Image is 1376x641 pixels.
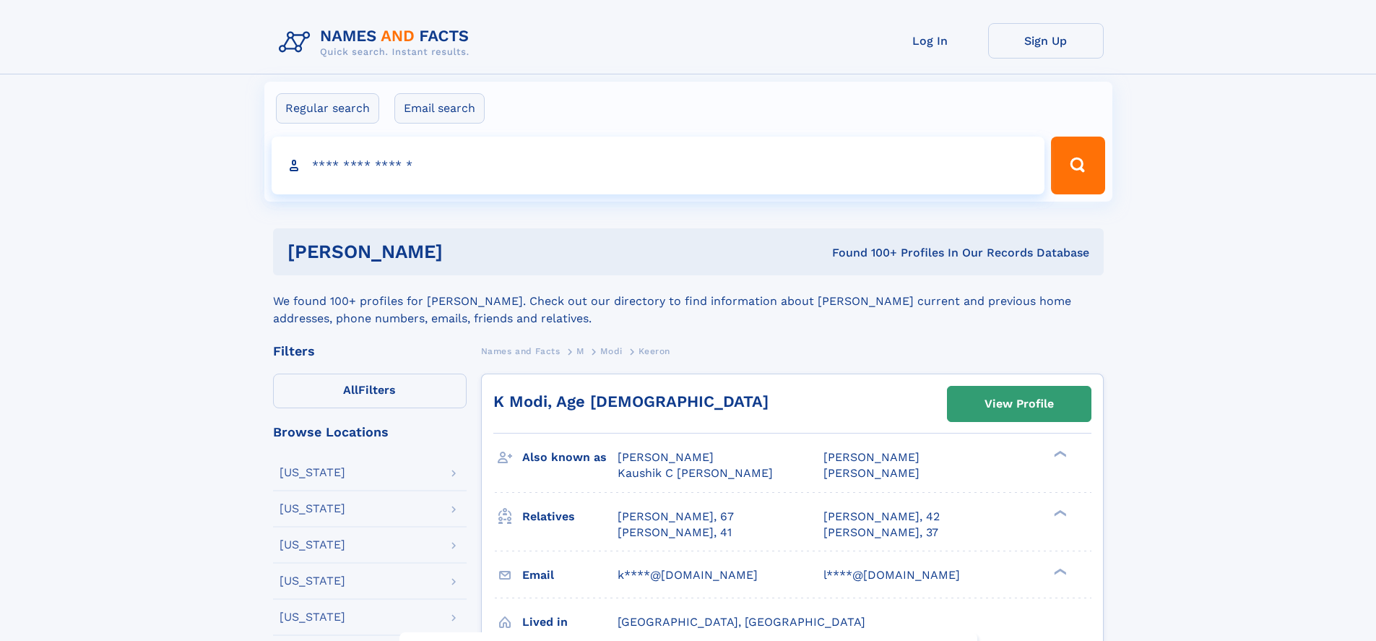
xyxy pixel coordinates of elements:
[522,445,618,470] h3: Also known as
[618,450,714,464] span: [PERSON_NAME]
[273,374,467,408] label: Filters
[823,466,920,480] span: [PERSON_NAME]
[618,466,773,480] span: Kaushik C [PERSON_NAME]
[823,525,938,541] a: [PERSON_NAME], 37
[522,610,618,634] h3: Lived in
[637,245,1089,261] div: Found 100+ Profiles In Our Records Database
[273,23,481,62] img: Logo Names and Facts
[1050,508,1068,517] div: ❯
[873,23,988,59] a: Log In
[988,23,1104,59] a: Sign Up
[1050,449,1068,459] div: ❯
[600,346,622,356] span: Modi
[823,450,920,464] span: [PERSON_NAME]
[985,387,1054,421] div: View Profile
[522,504,618,529] h3: Relatives
[1050,567,1068,576] div: ❯
[823,509,940,525] a: [PERSON_NAME], 42
[493,392,769,410] a: K Modi, Age [DEMOGRAPHIC_DATA]
[618,509,734,525] a: [PERSON_NAME], 67
[280,539,345,551] div: [US_STATE]
[272,137,1045,194] input: search input
[481,342,561,360] a: Names and Facts
[576,346,584,356] span: M
[273,345,467,358] div: Filters
[522,563,618,588] h3: Email
[618,615,865,629] span: [GEOGRAPHIC_DATA], [GEOGRAPHIC_DATA]
[639,346,670,356] span: Keeron
[273,426,467,439] div: Browse Locations
[280,467,345,478] div: [US_STATE]
[948,387,1091,421] a: View Profile
[273,275,1104,327] div: We found 100+ profiles for [PERSON_NAME]. Check out our directory to find information about [PERS...
[600,342,622,360] a: Modi
[618,525,732,541] a: [PERSON_NAME], 41
[576,342,584,360] a: M
[280,575,345,587] div: [US_STATE]
[1051,137,1104,194] button: Search Button
[343,383,358,397] span: All
[280,503,345,515] div: [US_STATE]
[276,93,379,124] label: Regular search
[394,93,485,124] label: Email search
[280,611,345,623] div: [US_STATE]
[287,243,638,261] h1: [PERSON_NAME]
